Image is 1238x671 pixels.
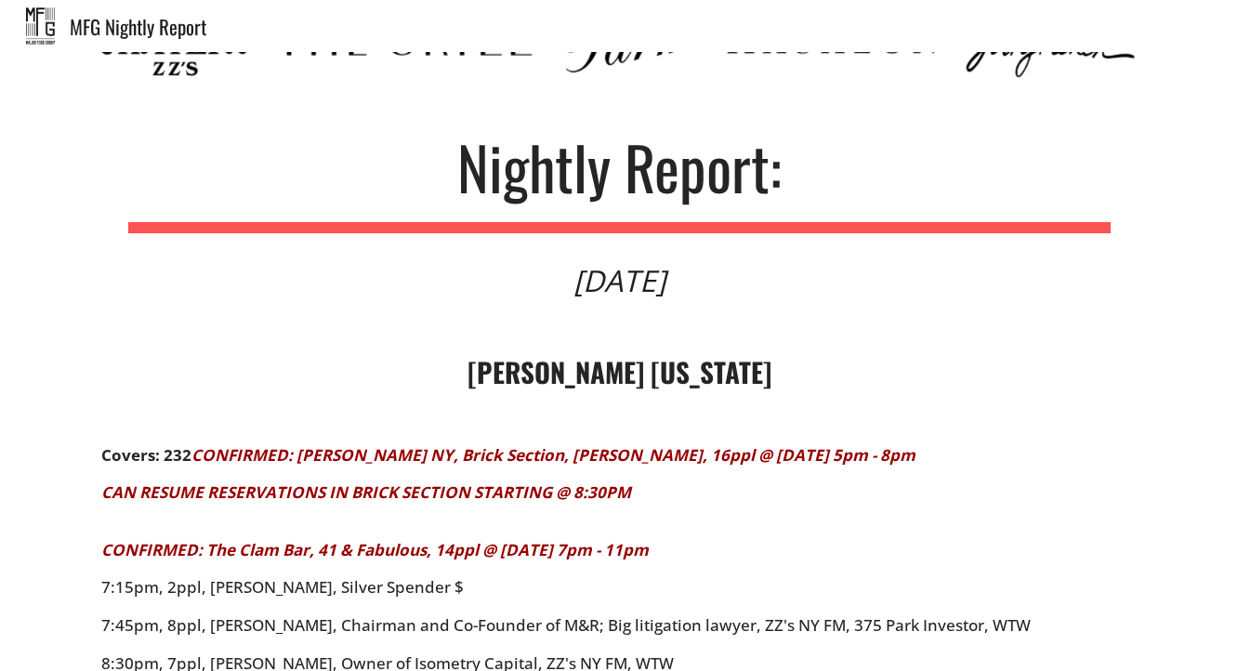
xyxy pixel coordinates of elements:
[70,17,1238,36] div: MFG Nightly Report
[457,137,782,196] div: Nightly Report:
[468,351,771,391] strong: [PERSON_NAME] [US_STATE]
[573,266,665,296] div: [DATE]
[101,444,915,560] font: CONFIRMED: [PERSON_NAME] NY, Brick Section, [PERSON_NAME], 16ppl @ [DATE] 5pm - 8pm CAN RESUME RE...
[101,444,191,466] strong: Covers: 232
[26,7,55,45] img: mfg_nightly.jpeg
